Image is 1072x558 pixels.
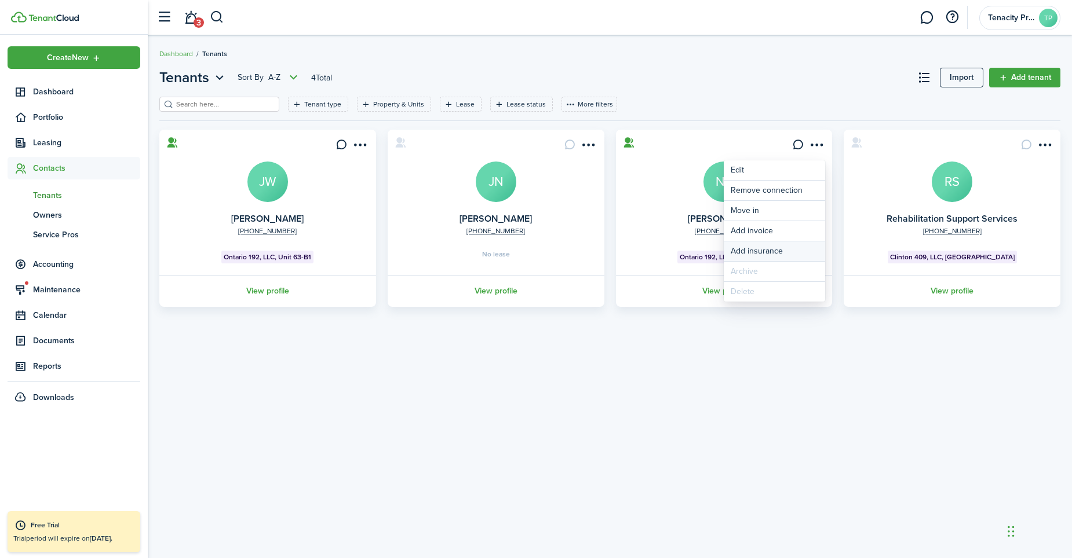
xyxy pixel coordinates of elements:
a: Free TrialTrialperiod will expire on[DATE]. [8,511,140,552]
span: Leasing [33,137,140,149]
filter-tag: Open filter [288,97,348,112]
a: Messaging [916,3,938,32]
img: TenantCloud [11,12,27,23]
span: Calendar [33,309,140,321]
button: Open resource center [942,8,962,27]
a: RS [932,161,972,202]
span: Downloads [33,391,74,403]
button: Open menu [1035,139,1053,155]
a: [PERSON_NAME] [231,212,304,225]
filter-tag: Open filter [490,97,553,112]
span: Documents [33,335,140,347]
filter-tag: Open filter [357,97,431,112]
span: Tenacity Property Management [988,14,1034,22]
button: Open menu [159,67,227,88]
button: Sort byA-Z [238,71,301,85]
span: Portfolio [33,111,140,123]
a: Edit [724,160,825,180]
a: [PERSON_NAME] [460,212,532,225]
b: [DATE]. [90,533,112,544]
a: View profile [158,275,378,307]
a: [PHONE_NUMBER] [923,226,982,236]
avatar-text: TP [1039,9,1058,27]
button: Tenants [159,67,227,88]
a: JN [476,161,516,202]
a: View profile [842,275,1062,307]
span: A-Z [268,72,280,83]
button: Remove connection [724,181,825,200]
a: Owners [8,205,140,225]
iframe: Chat Widget [1004,502,1062,558]
span: Tenants [202,49,227,59]
button: Add insurance [724,241,825,261]
img: TenantCloud [28,14,79,21]
a: Dashboard [159,49,193,59]
button: Search [210,8,224,27]
a: JW [247,161,288,202]
span: Service Pros [33,229,140,241]
a: Tenants [8,185,140,205]
a: Move in [724,201,825,221]
a: View profile [386,275,606,307]
a: Add invoice [724,221,825,241]
span: Ontario 192, LLC, Unit 63-2R [680,252,768,262]
a: Notifications [180,3,202,32]
a: Rehabilitation Support Services [887,212,1018,225]
span: Tenants [33,189,140,201]
a: Import [940,68,983,87]
button: Open menu [807,139,825,155]
filter-tag: Open filter [440,97,482,112]
span: No lease [482,251,510,258]
span: 3 [194,17,204,28]
div: Drag [1008,514,1015,549]
span: Contacts [33,162,140,174]
span: Owners [33,209,140,221]
filter-tag-label: Tenant type [304,99,341,109]
a: Reports [8,355,140,377]
span: Create New [47,54,89,62]
span: Reports [33,360,140,372]
span: period will expire on [26,533,112,544]
button: Open menu [579,139,597,155]
span: Maintenance [33,284,140,296]
button: Open menu [351,139,369,155]
a: [PHONE_NUMBER] [466,226,525,236]
button: Open menu [238,71,301,85]
filter-tag-label: Lease status [506,99,546,109]
button: Open sidebar [153,6,175,28]
a: [PERSON_NAME] [688,212,760,225]
span: Tenants [159,67,209,88]
button: More filters [561,97,617,112]
header-page-total: 4 Total [311,72,332,84]
a: NS [703,161,744,202]
span: Accounting [33,258,140,270]
span: Ontario 192, LLC, Unit 63-B1 [224,252,311,262]
filter-tag-label: Property & Units [373,99,424,109]
button: Open menu [8,46,140,69]
filter-tag-label: Lease [456,99,475,109]
a: Add tenant [989,68,1060,87]
span: Clinton 409, LLC, [GEOGRAPHIC_DATA] [890,252,1015,262]
a: Dashboard [8,80,140,103]
p: Trial [13,533,134,544]
div: Free Trial [31,520,134,531]
span: Dashboard [33,86,140,98]
a: [PHONE_NUMBER] [695,226,753,236]
input: Search here... [173,99,275,110]
span: Sort by [238,72,268,83]
a: [PHONE_NUMBER] [238,226,297,236]
a: Service Pros [8,225,140,244]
